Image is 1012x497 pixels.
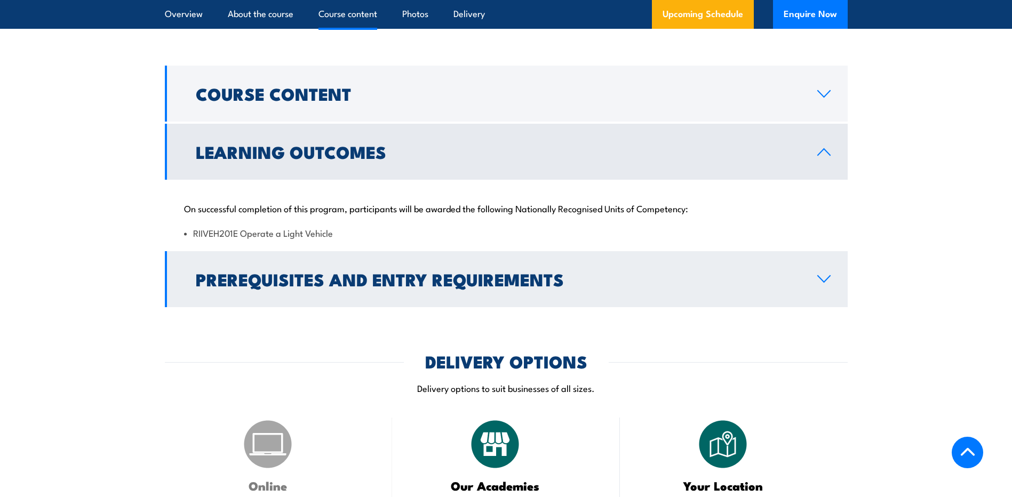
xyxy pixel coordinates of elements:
[196,271,800,286] h2: Prerequisites and Entry Requirements
[184,227,828,239] li: RIIVEH201E Operate a Light Vehicle
[196,144,800,159] h2: Learning Outcomes
[165,251,848,307] a: Prerequisites and Entry Requirements
[196,86,800,101] h2: Course Content
[184,203,828,213] p: On successful completion of this program, participants will be awarded the following Nationally R...
[647,479,800,492] h3: Your Location
[425,354,587,368] h2: DELIVERY OPTIONS
[192,479,345,492] h3: Online
[165,124,848,180] a: Learning Outcomes
[165,382,848,394] p: Delivery options to suit businesses of all sizes.
[165,66,848,122] a: Course Content
[419,479,572,492] h3: Our Academies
